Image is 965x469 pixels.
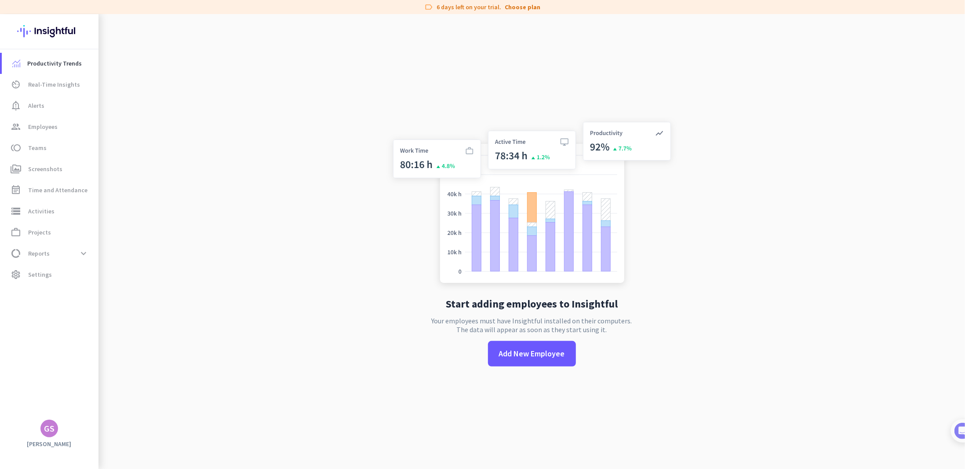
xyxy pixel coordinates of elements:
p: Your employees must have Insightful installed on their computers. The data will appear as soon as... [432,316,632,334]
i: storage [11,206,21,216]
button: Add New Employee [488,341,576,366]
a: event_noteTime and Attendance [2,180,98,201]
img: menu-item [12,59,20,67]
i: av_timer [11,79,21,90]
img: no-search-results [386,117,677,292]
a: work_outlineProjects [2,222,98,243]
i: perm_media [11,164,21,174]
span: Projects [28,227,51,238]
span: Time and Attendance [28,185,87,195]
span: Reports [28,248,50,259]
i: toll [11,143,21,153]
span: Settings [28,269,52,280]
a: notification_importantAlerts [2,95,98,116]
span: Teams [28,143,47,153]
span: Employees [28,121,58,132]
button: expand_more [76,245,91,261]
a: perm_mediaScreenshots [2,158,98,180]
h2: Start adding employees to Insightful [446,299,618,309]
span: Add New Employee [499,348,565,359]
i: notification_important [11,100,21,111]
span: Activities [28,206,55,216]
i: data_usage [11,248,21,259]
span: Productivity Trends [27,58,82,69]
div: GS [44,424,55,433]
i: settings [11,269,21,280]
a: settingsSettings [2,264,98,285]
a: tollTeams [2,137,98,158]
i: group [11,121,21,132]
i: event_note [11,185,21,195]
img: Insightful logo [17,14,81,48]
a: data_usageReportsexpand_more [2,243,98,264]
a: Choose plan [505,3,541,11]
span: Screenshots [28,164,62,174]
i: label [425,3,433,11]
a: menu-itemProductivity Trends [2,53,98,74]
a: storageActivities [2,201,98,222]
span: Real-Time Insights [28,79,80,90]
span: Alerts [28,100,44,111]
i: work_outline [11,227,21,238]
a: av_timerReal-Time Insights [2,74,98,95]
a: groupEmployees [2,116,98,137]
